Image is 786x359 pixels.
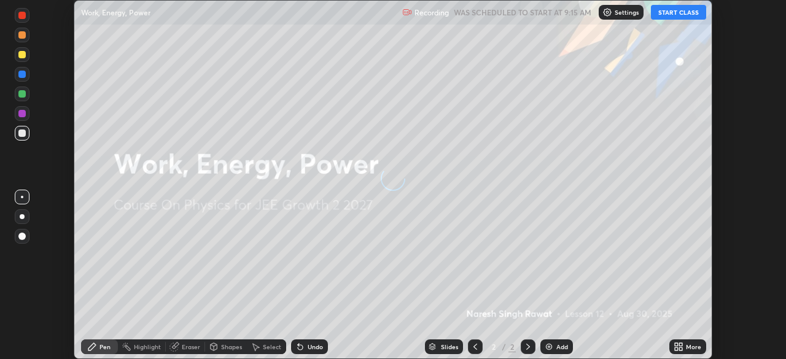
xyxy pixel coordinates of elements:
div: / [502,343,506,350]
img: recording.375f2c34.svg [402,7,412,17]
p: Work, Energy, Power [81,7,150,17]
div: Undo [308,344,323,350]
div: Slides [441,344,458,350]
img: add-slide-button [544,342,554,352]
div: 2 [488,343,500,350]
div: Add [556,344,568,350]
div: Shapes [221,344,242,350]
p: Recording [414,8,449,17]
div: Pen [99,344,111,350]
div: Highlight [134,344,161,350]
img: class-settings-icons [602,7,612,17]
button: START CLASS [651,5,706,20]
div: 2 [508,341,516,352]
h5: WAS SCHEDULED TO START AT 9:15 AM [454,7,591,18]
p: Settings [615,9,639,15]
div: Select [263,344,281,350]
div: Eraser [182,344,200,350]
div: More [686,344,701,350]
